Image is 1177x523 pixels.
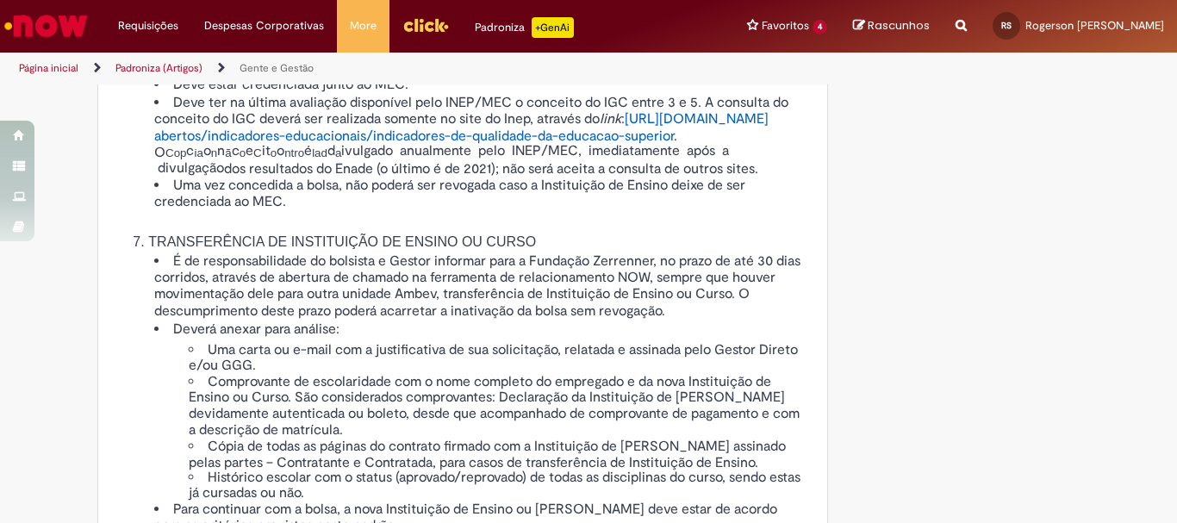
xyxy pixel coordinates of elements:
li: Comprovante de escolaridade com o nome completo do empregado e da nova Instituição de Ensino ou C... [189,374,806,439]
em: link [600,110,621,128]
span: it [262,142,271,159]
span: o anualmente pelo INEP/MEC, imediatamente após a divulgação [154,142,729,176]
span: e [246,142,253,159]
span: 4 [813,20,827,34]
span: Cop [165,146,186,159]
span: n [211,146,217,159]
span: ã [225,146,231,159]
span: ivulgad [341,142,385,159]
li: Histórico escolar com o status (aprovado/reprovado) de todas as disciplinas do curso, sendo estas... [189,470,806,501]
span: c [232,142,240,159]
li: Uma vez concedida a bolsa, não poderá ser revogada caso a Instituição de Ensino deixe de ser cred... [154,177,806,210]
span: Rascunhos [868,17,930,34]
a: Padroniza (Artigos) [115,61,202,75]
span: d [327,142,335,159]
span: o [203,142,211,159]
span: ntro [284,146,304,159]
span: More [350,17,377,34]
span: é [304,142,312,159]
span: n [217,142,225,159]
a: Gente e Gestão [240,61,314,75]
li: Cópia de todas as páginas do contrato firmado com a Instituição de [PERSON_NAME] assinado pelas p... [189,439,806,470]
li: Uma carta ou e-mail com a justificativa de sua solicitação, relatada e assinada pelo Gestor Diret... [189,343,806,374]
li: Deverá anexar para análise: [154,320,806,501]
span: C [253,146,262,159]
span: o [240,146,246,159]
span: ia [194,146,202,159]
span: a [335,146,341,159]
span: Rogerson [PERSON_NAME] [1025,18,1164,33]
li: É de responsabilidade do bolsista e Gestor informar para a Fundação Zerrenner, no prazo de até 30... [154,253,806,320]
span: Favoritos [762,17,809,34]
p: +GenAi [532,17,574,38]
span: . O [154,128,688,161]
span: lad [312,146,327,159]
span: o [271,146,277,159]
img: click_logo_yellow_360x200.png [402,12,449,38]
a: abertos/indicadores-educacionais/indicadores-de-qualidade-da-educacao-superior [154,128,674,145]
a: Rascunhos [853,18,930,34]
span: Requisições [118,17,178,34]
span: RS [1001,20,1012,31]
span: Despesas Corporativas [204,17,324,34]
img: ServiceNow [2,9,90,43]
div: Padroniza [475,17,574,38]
a: [URL][DOMAIN_NAME] [625,110,769,128]
a: Página inicial [19,61,78,75]
li: Deve ter na última avaliação disponível pelo INEP/MEC o conceito do IGC entre 3 e 5. A consulta d... [154,95,806,177]
li: Deve estar credenciada junto ao MEC. [154,75,806,95]
h1: 7. TRANSFERÊNCIA DE INSTITUIÇÃO DE ENSINO OU CURSO [153,234,806,250]
span: o [277,142,284,159]
ul: Trilhas de página [13,53,772,84]
span: c [186,142,194,159]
